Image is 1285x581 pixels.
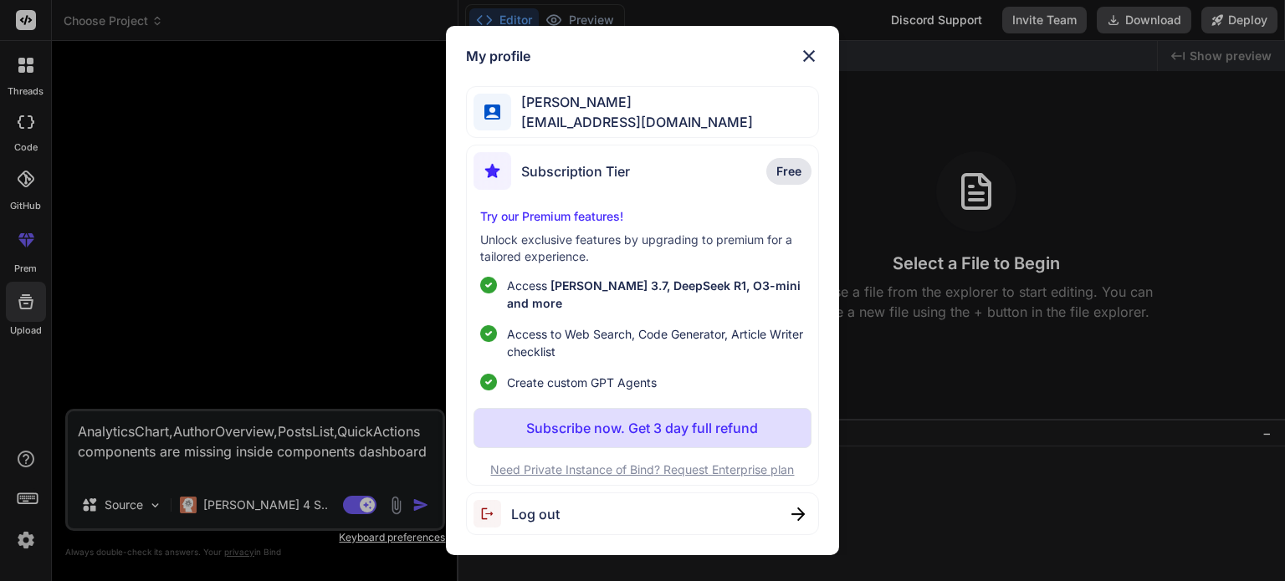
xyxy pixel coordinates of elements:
h1: My profile [466,46,530,66]
img: logout [474,500,511,527]
span: Access to Web Search, Code Generator, Article Writer checklist [507,325,804,360]
p: Need Private Instance of Bind? Request Enterprise plan [474,461,811,478]
img: checklist [480,325,497,342]
span: Subscription Tier [521,161,630,181]
span: Free [776,163,801,180]
span: Create custom GPT Agents [507,374,657,391]
span: Log out [511,504,560,524]
button: Subscribe now. Get 3 day full refund [474,408,811,448]
img: subscription [474,152,511,190]
p: Access [507,277,804,312]
img: checklist [480,277,497,293]
span: [PERSON_NAME] [511,92,753,112]
span: [PERSON_NAME] 3.7, DeepSeek R1, O3-mini and more [507,278,801,310]
img: close [791,507,805,521]
p: Unlock exclusive features by upgrading to premium for a tailored experience. [480,232,804,265]
img: profile [484,104,500,120]
span: [EMAIL_ADDRESS][DOMAIN_NAME] [511,112,753,132]
img: close [799,46,819,66]
img: checklist [480,374,497,390]
p: Subscribe now. Get 3 day full refund [526,418,758,438]
p: Try our Premium features! [480,208,804,225]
